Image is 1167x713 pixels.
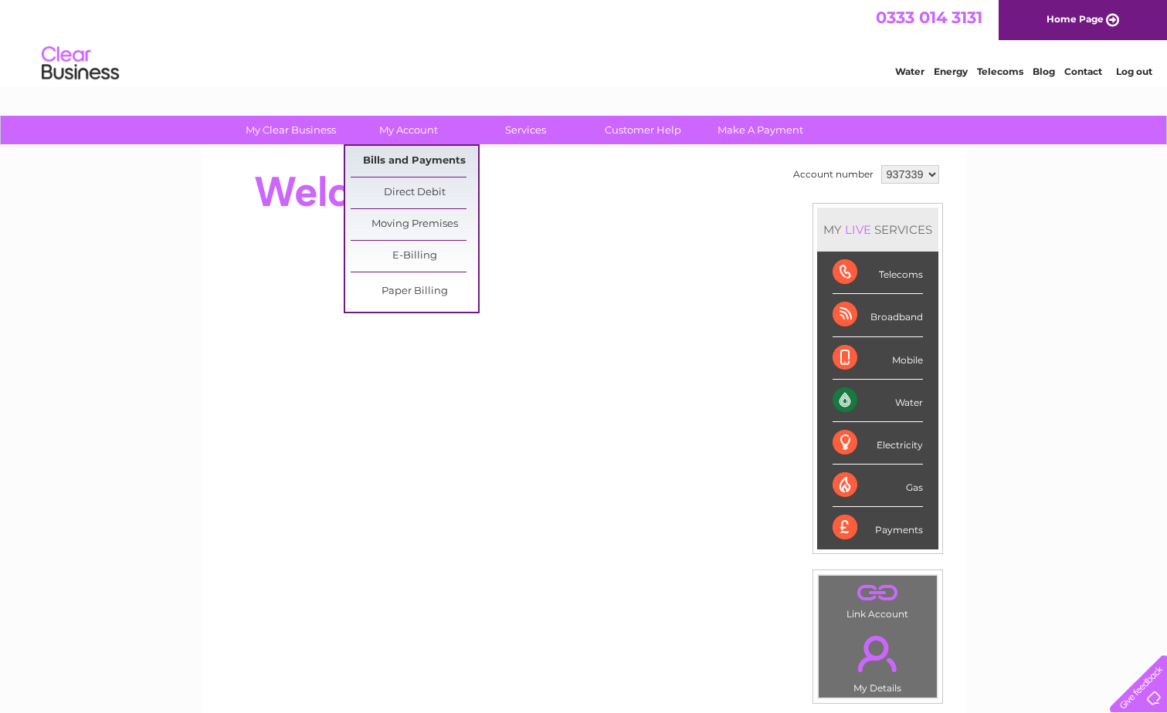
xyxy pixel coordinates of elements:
[351,276,478,307] a: Paper Billing
[833,252,923,294] div: Telecoms
[227,116,355,144] a: My Clear Business
[977,66,1023,77] a: Telecoms
[351,209,478,240] a: Moving Premises
[351,146,478,177] a: Bills and Payments
[934,66,968,77] a: Energy
[789,161,877,188] td: Account number
[833,380,923,422] div: Water
[833,507,923,549] div: Payments
[818,623,938,698] td: My Details
[1064,66,1102,77] a: Contact
[344,116,472,144] a: My Account
[895,66,924,77] a: Water
[351,241,478,272] a: E-Billing
[462,116,589,144] a: Services
[697,116,824,144] a: Make A Payment
[351,177,478,208] a: Direct Debit
[833,294,923,336] div: Broadband
[823,627,933,681] a: .
[833,337,923,380] div: Mobile
[842,222,874,237] div: LIVE
[876,8,982,27] a: 0333 014 3131
[833,465,923,507] div: Gas
[818,575,938,623] td: Link Account
[219,8,949,75] div: Clear Business is a trading name of Verastar Limited (registered in [GEOGRAPHIC_DATA] No. 3667643...
[1033,66,1055,77] a: Blog
[833,422,923,465] div: Electricity
[579,116,707,144] a: Customer Help
[817,208,938,252] div: MY SERVICES
[41,40,120,87] img: logo.png
[823,580,933,607] a: .
[1116,66,1152,77] a: Log out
